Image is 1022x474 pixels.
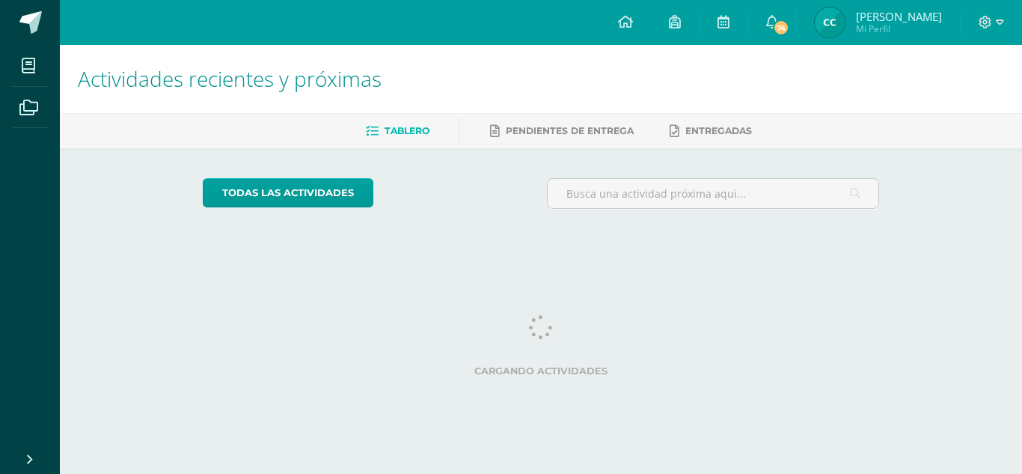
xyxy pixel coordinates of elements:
[385,125,429,136] span: Tablero
[685,125,752,136] span: Entregadas
[490,119,634,143] a: Pendientes de entrega
[856,22,942,35] span: Mi Perfil
[670,119,752,143] a: Entregadas
[203,365,880,377] label: Cargando actividades
[506,125,634,136] span: Pendientes de entrega
[815,7,845,37] img: 3c9d826e2fe28cc73b1b67ed503010d9.png
[548,179,879,208] input: Busca una actividad próxima aquí...
[856,9,942,24] span: [PERSON_NAME]
[203,178,373,207] a: todas las Actividades
[366,119,429,143] a: Tablero
[78,64,382,93] span: Actividades recientes y próximas
[772,19,789,36] span: 74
